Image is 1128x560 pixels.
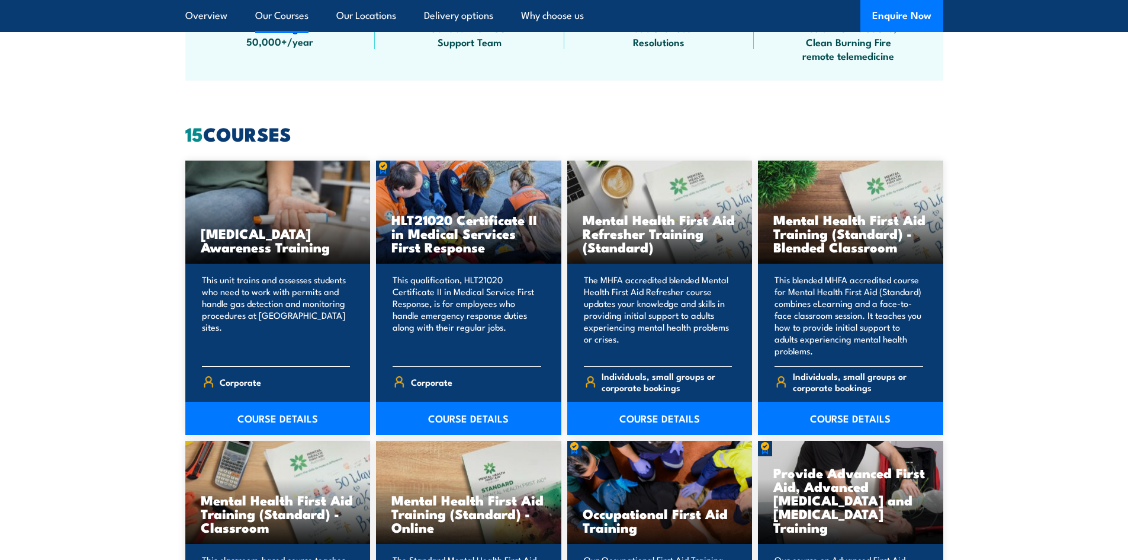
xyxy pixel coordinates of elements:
span: Technology, VR, Medisim Simulations, Clean Burning Fire remote telemedicine [795,7,902,63]
p: This qualification, HLT21020 Certificate II in Medical Service First Response, is for employees w... [393,274,541,357]
h3: [MEDICAL_DATA] Awareness Training [201,226,355,254]
h3: HLT21020 Certificate II in Medical Services First Response [391,213,546,254]
strong: 15 [185,119,203,148]
span: Corporate [411,373,452,391]
a: COURSE DETAILS [185,402,371,435]
span: Individuals, small groups or corporate bookings [602,370,732,393]
a: COURSE DETAILS [758,402,943,435]
a: COURSE DETAILS [567,402,753,435]
h3: Mental Health First Aid Refresher Training (Standard) [583,213,737,254]
p: This blended MHFA accredited course for Mental Health First Aid (Standard) combines eLearning and... [775,274,923,357]
h3: Provide Advanced First Aid, Advanced [MEDICAL_DATA] and [MEDICAL_DATA] Training [773,466,928,534]
h3: Mental Health First Aid Training (Standard) - Classroom [201,493,355,534]
span: Individuals, small groups or corporate bookings [793,370,923,393]
a: COURSE DETAILS [376,402,561,435]
p: The MHFA accredited blended Mental Health First Aid Refresher course updates your knowledge and s... [584,274,732,357]
span: Fast Response Fast Decisions Fast Resolutions [606,7,712,49]
h2: COURSES [185,125,943,142]
span: Australia Wide Training 50,000+/year [227,7,333,49]
h3: Mental Health First Aid Training (Standard) - Online [391,493,546,534]
span: Specialist Training Facilities with 150+ Support Team [416,7,523,49]
h3: Mental Health First Aid Training (Standard) - Blended Classroom [773,213,928,254]
span: Corporate [220,373,261,391]
p: This unit trains and assesses students who need to work with permits and handle gas detection and... [202,274,351,357]
h3: Occupational First Aid Training [583,507,737,534]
